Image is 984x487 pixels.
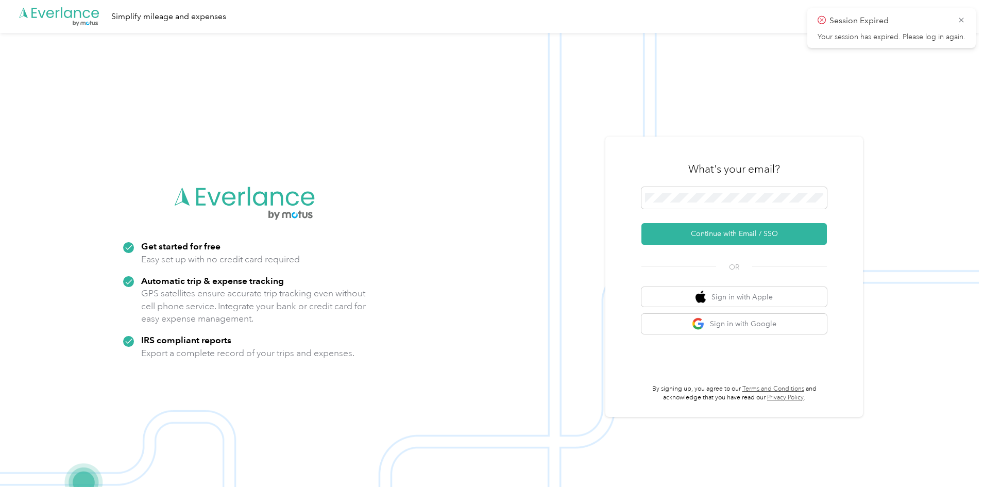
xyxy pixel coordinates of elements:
[829,14,950,27] p: Session Expired
[141,334,231,345] strong: IRS compliant reports
[641,384,827,402] p: By signing up, you agree to our and acknowledge that you have read our .
[141,241,220,251] strong: Get started for free
[695,291,706,304] img: apple logo
[742,385,804,393] a: Terms and Conditions
[641,287,827,307] button: apple logoSign in with Apple
[111,10,226,23] div: Simplify mileage and expenses
[141,253,300,266] p: Easy set up with no credit card required
[641,314,827,334] button: google logoSign in with Google
[716,262,752,273] span: OR
[767,394,804,401] a: Privacy Policy
[141,275,284,286] strong: Automatic trip & expense tracking
[141,347,354,360] p: Export a complete record of your trips and expenses.
[688,162,780,176] h3: What's your email?
[692,317,705,330] img: google logo
[818,32,965,42] p: Your session has expired. Please log in again.
[641,223,827,245] button: Continue with Email / SSO
[141,287,366,325] p: GPS satellites ensure accurate trip tracking even without cell phone service. Integrate your bank...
